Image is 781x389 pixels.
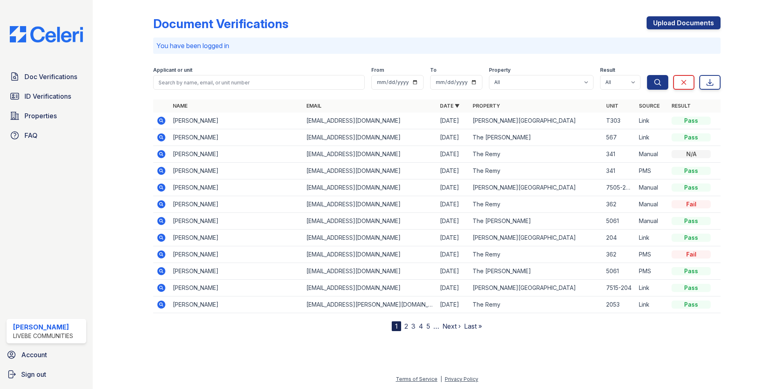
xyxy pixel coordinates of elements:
td: [PERSON_NAME] [170,213,303,230]
td: The Remy [469,163,603,179]
input: Search by name, email, or unit number [153,75,365,90]
div: Pass [672,167,711,175]
td: Manual [636,213,668,230]
a: Privacy Policy [445,376,478,382]
label: To [430,67,437,73]
td: Manual [636,146,668,163]
td: [EMAIL_ADDRESS][DOMAIN_NAME] [303,263,437,280]
td: [PERSON_NAME][GEOGRAPHIC_DATA] [469,179,603,196]
td: [DATE] [437,280,469,296]
td: [PERSON_NAME] [170,263,303,280]
div: Pass [672,267,711,275]
td: The Remy [469,246,603,263]
td: [EMAIL_ADDRESS][DOMAIN_NAME] [303,246,437,263]
td: [EMAIL_ADDRESS][DOMAIN_NAME] [303,113,437,129]
div: N/A [672,150,711,158]
td: 5061 [603,213,636,230]
a: 3 [411,322,415,330]
td: [DATE] [437,263,469,280]
td: [DATE] [437,246,469,263]
td: 341 [603,146,636,163]
div: | [440,376,442,382]
td: [DATE] [437,296,469,313]
a: 4 [419,322,423,330]
label: From [371,67,384,73]
td: Link [636,230,668,246]
td: Link [636,129,668,146]
div: Pass [672,133,711,141]
td: 567 [603,129,636,146]
td: [PERSON_NAME] [170,246,303,263]
td: [DATE] [437,129,469,146]
td: [EMAIL_ADDRESS][DOMAIN_NAME] [303,146,437,163]
td: 2053 [603,296,636,313]
span: Properties [25,111,57,121]
a: Terms of Service [396,376,437,382]
td: Link [636,113,668,129]
td: T303 [603,113,636,129]
span: FAQ [25,130,38,140]
td: [DATE] [437,179,469,196]
td: [PERSON_NAME] [170,146,303,163]
td: PMS [636,163,668,179]
td: [PERSON_NAME] [170,163,303,179]
span: … [433,321,439,331]
div: Fail [672,250,711,259]
img: CE_Logo_Blue-a8612792a0a2168367f1c8372b55b34899dd931a85d93a1a3d3e32e68fde9ad4.png [3,26,89,42]
a: Account [3,347,89,363]
div: Pass [672,234,711,242]
td: 7515-204 [603,280,636,296]
td: [EMAIL_ADDRESS][DOMAIN_NAME] [303,129,437,146]
div: [PERSON_NAME] [13,322,73,332]
td: 341 [603,163,636,179]
td: The Remy [469,296,603,313]
a: Upload Documents [647,16,721,29]
a: Email [306,103,321,109]
td: 204 [603,230,636,246]
td: [EMAIL_ADDRESS][DOMAIN_NAME] [303,196,437,213]
a: Source [639,103,660,109]
div: Pass [672,217,711,225]
a: Date ▼ [440,103,460,109]
a: Sign out [3,366,89,382]
p: You have been logged in [156,41,717,51]
div: Document Verifications [153,16,288,31]
a: Result [672,103,691,109]
td: [PERSON_NAME][GEOGRAPHIC_DATA] [469,280,603,296]
td: PMS [636,246,668,263]
label: Result [600,67,615,73]
a: Last » [464,322,482,330]
a: ID Verifications [7,88,86,104]
td: 362 [603,246,636,263]
td: The Remy [469,196,603,213]
td: [PERSON_NAME] [170,179,303,196]
div: Fail [672,200,711,208]
td: The Remy [469,146,603,163]
td: [EMAIL_ADDRESS][DOMAIN_NAME] [303,179,437,196]
td: 5061 [603,263,636,280]
div: Pass [672,117,711,125]
span: Sign out [21,369,46,379]
td: [PERSON_NAME][GEOGRAPHIC_DATA] [469,230,603,246]
td: [PERSON_NAME] [170,230,303,246]
td: The [PERSON_NAME] [469,129,603,146]
a: FAQ [7,127,86,144]
label: Applicant or unit [153,67,192,73]
td: [PERSON_NAME] [170,280,303,296]
a: Next › [442,322,461,330]
div: 1 [392,321,401,331]
a: 5 [426,322,430,330]
iframe: chat widget [747,356,773,381]
span: ID Verifications [25,91,71,101]
td: [DATE] [437,113,469,129]
div: LiveBe Communities [13,332,73,340]
td: Link [636,280,668,296]
td: [EMAIL_ADDRESS][DOMAIN_NAME] [303,280,437,296]
a: Doc Verifications [7,69,86,85]
td: [EMAIL_ADDRESS][DOMAIN_NAME] [303,230,437,246]
div: Pass [672,301,711,309]
td: [EMAIL_ADDRESS][PERSON_NAME][DOMAIN_NAME] [303,296,437,313]
td: The [PERSON_NAME] [469,263,603,280]
td: Link [636,296,668,313]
